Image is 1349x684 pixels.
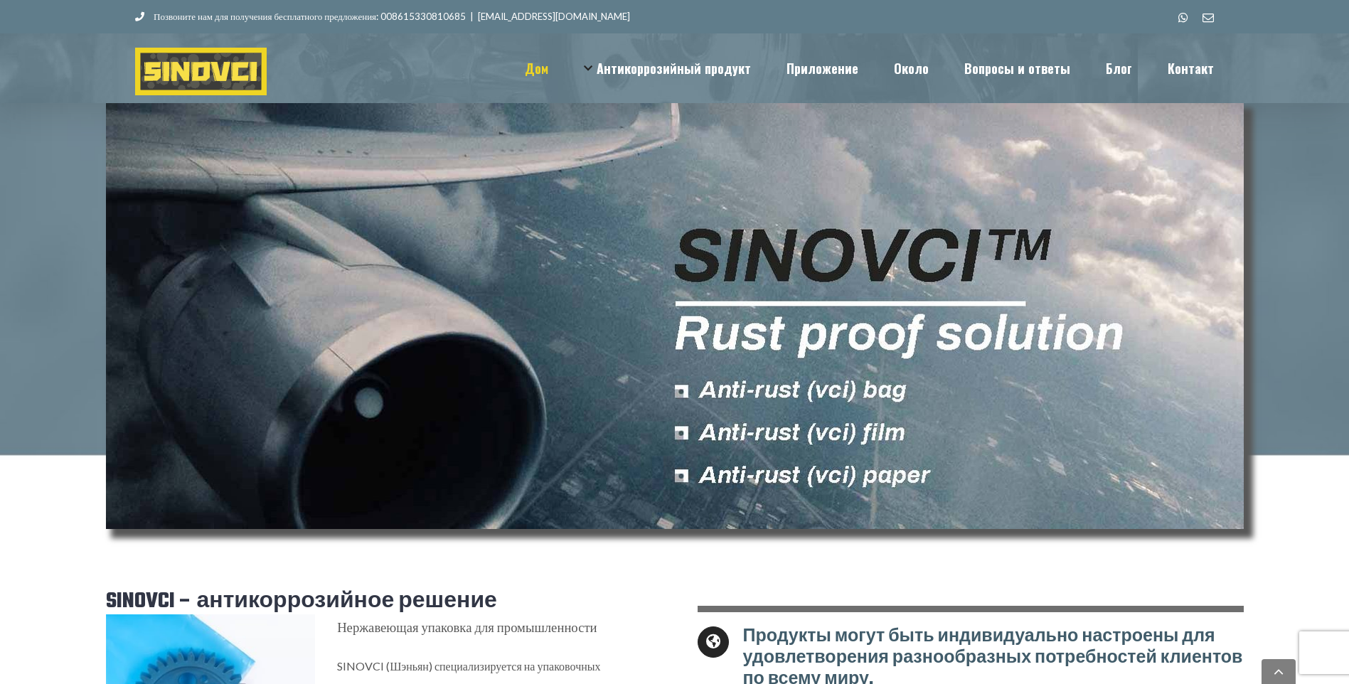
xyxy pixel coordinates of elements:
[1168,33,1214,102] a: Контакт
[964,33,1070,102] a: Вопросы и ответы
[106,103,1244,529] img: vci-79
[1106,33,1132,102] a: Блог
[525,62,548,75] span: Дом
[894,33,929,102] a: Около
[964,62,1070,75] span: Вопросы и ответы
[597,62,751,75] span: Антикоррозийный продукт
[154,11,466,22] font: Позвоните нам для получения бесплатного предложения: 008615330810685
[525,33,548,102] a: Дом
[787,62,858,75] span: Приложение
[894,62,929,75] span: Около
[787,33,858,102] a: Приложение
[525,33,1214,102] nav: Главное меню
[135,11,466,22] a: Позвоните нам для получения бесплатного предложения: 008615330810685
[1106,62,1132,75] span: Блог
[337,619,597,635] span: Нержавеющая упаковка для промышленности
[1168,62,1214,75] span: Контакт
[478,11,630,22] a: [EMAIL_ADDRESS][DOMAIN_NAME]
[584,33,751,102] a: Антикоррозийный продукт
[135,48,267,95] img: Логотип SINOVCI
[106,585,497,618] span: SINOVCI – антикоррозийное решение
